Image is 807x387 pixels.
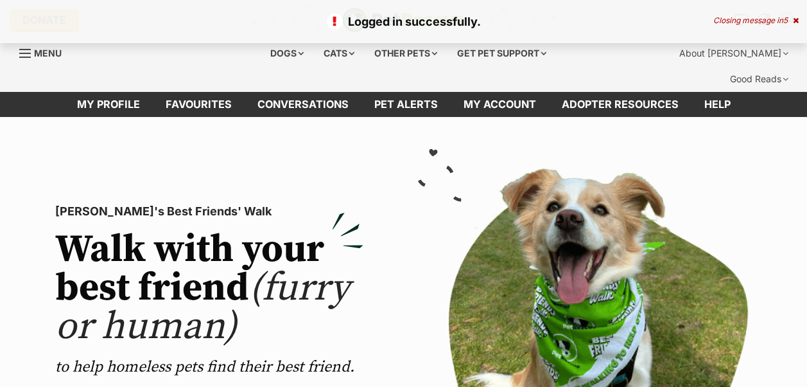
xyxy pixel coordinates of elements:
div: Dogs [261,40,313,66]
p: [PERSON_NAME]'s Best Friends' Walk [55,203,363,221]
div: Cats [315,40,363,66]
span: Menu [34,48,62,59]
a: Adopter resources [549,92,691,117]
a: Menu [19,40,71,64]
div: About [PERSON_NAME] [670,40,797,66]
a: My account [451,92,549,117]
a: My profile [64,92,153,117]
a: conversations [245,92,361,117]
p: to help homeless pets find their best friend. [55,357,363,377]
div: Other pets [365,40,446,66]
h2: Walk with your best friend [55,231,363,346]
div: Good Reads [721,66,797,92]
a: Help [691,92,743,117]
a: Favourites [153,92,245,117]
a: Pet alerts [361,92,451,117]
span: (furry or human) [55,264,350,351]
div: Get pet support [448,40,555,66]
